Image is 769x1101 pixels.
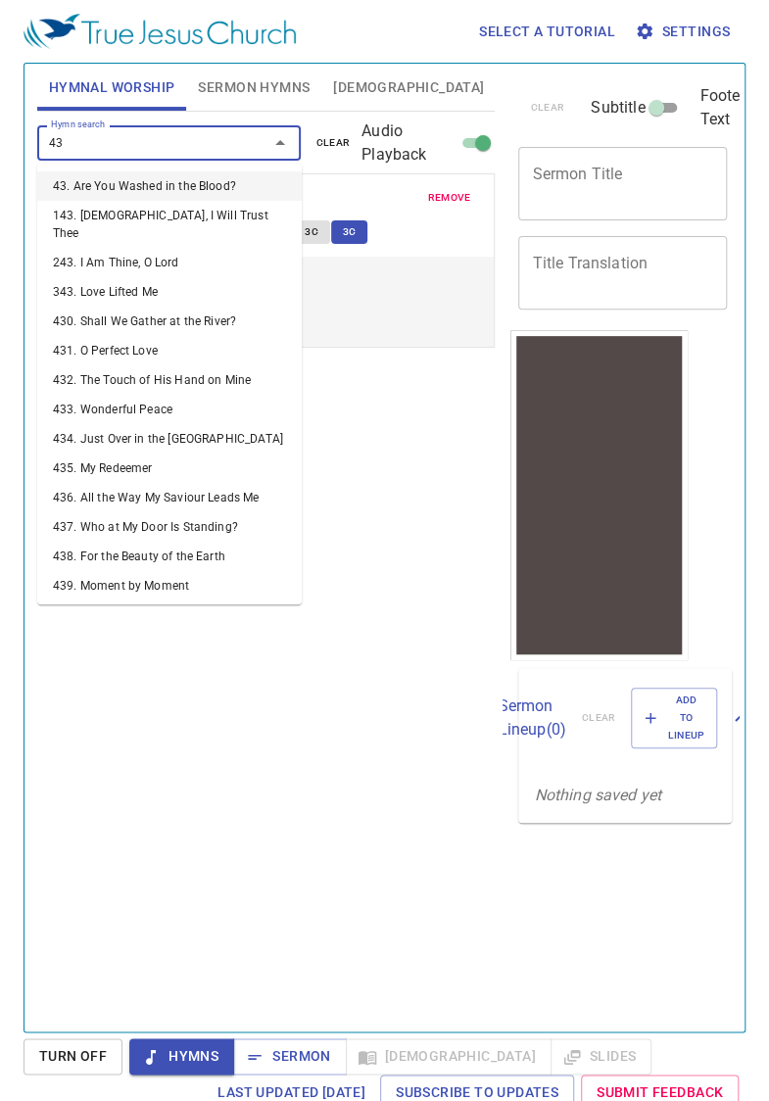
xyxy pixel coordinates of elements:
[699,84,745,131] span: Footer Text
[37,307,302,336] li: 430. Shall We Gather at the River?
[428,189,471,207] span: remove
[24,14,296,49] img: True Jesus Church
[37,248,302,277] li: 243. I Am Thine, O Lord
[639,20,730,44] span: Settings
[631,688,717,749] button: Add to Lineup
[145,1044,218,1069] span: Hymns
[591,96,645,120] span: Subtitle
[37,454,302,483] li: 435. My Redeemer
[518,668,732,769] div: Sermon Lineup(0)clearAdd to Lineup
[24,1038,122,1075] button: Turn Off
[293,220,330,244] button: 3C
[37,171,302,201] li: 43. Are You Washed in the Blood?
[198,75,310,100] span: Sermon Hymns
[333,75,484,100] span: [DEMOGRAPHIC_DATA]
[361,120,456,167] span: Audio Playback
[37,424,302,454] li: 434. Just Over in the [GEOGRAPHIC_DATA]
[510,330,688,660] iframe: from-child
[37,336,302,365] li: 431. O Perfect Love
[37,542,302,571] li: 438. For the Beauty of the Earth
[266,129,294,157] button: Close
[498,694,565,742] p: Sermon Lineup ( 0 )
[305,223,318,241] span: 3C
[631,14,738,50] button: Settings
[305,131,362,155] button: clear
[37,600,302,647] li: 443. Glory Ever Be to [DEMOGRAPHIC_DATA]
[316,134,351,152] span: clear
[479,20,615,44] span: Select a tutorial
[331,220,368,244] button: 3C
[249,1044,330,1069] span: Sermon
[471,14,623,50] button: Select a tutorial
[416,186,483,210] button: remove
[37,395,302,424] li: 433. Wonderful Peace
[37,201,302,248] li: 143. [DEMOGRAPHIC_DATA], I Will Trust Thee
[39,1044,107,1069] span: Turn Off
[37,483,302,512] li: 436. All the Way My Saviour Leads Me
[37,365,302,395] li: 432. The Touch of His Hand on Mine
[37,512,302,542] li: 437. Who at My Door Is Standing?
[644,692,704,745] span: Add to Lineup
[37,277,302,307] li: 343. Love Lifted Me
[49,75,175,100] span: Hymnal Worship
[37,571,302,600] li: 439. Moment by Moment
[233,1038,346,1075] button: Sermon
[343,223,357,241] span: 3C
[129,1038,234,1075] button: Hymns
[534,786,661,804] i: Nothing saved yet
